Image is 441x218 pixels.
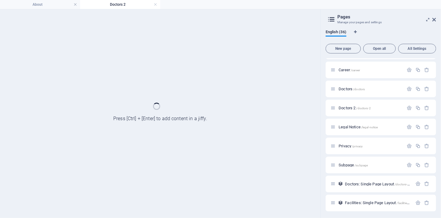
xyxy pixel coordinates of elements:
div: Doctors: Single Page Layout/doctors-item [343,182,412,186]
span: Legal Notice [339,125,378,129]
div: This layout is used as a template for all items (e.g. a blog post) of this collection. The conten... [338,181,343,187]
span: /doctors-item [395,183,413,186]
button: New page [326,44,361,53]
span: /subpage [355,164,368,167]
div: Duplicate [415,86,421,91]
div: Remove [424,200,430,206]
span: /facilities-item [396,202,415,205]
div: Privacy/privacy [337,144,404,148]
span: Click to open page [339,68,360,72]
span: /doctors-2 [356,107,371,110]
span: English (36) [326,28,346,37]
div: This layout is used as a template for all items (e.g. a blog post) of this collection. The conten... [338,200,343,206]
span: Click to open page [345,182,413,186]
button: Open all [363,44,396,53]
div: Doctors 2/doctors-2 [337,106,404,110]
div: Settings [415,181,421,187]
div: Settings [415,200,421,206]
div: Duplicate [415,67,421,72]
h3: Manage your pages and settings [337,20,424,25]
div: Remove [424,124,430,130]
div: Remove [424,105,430,111]
div: Career/career [337,68,404,72]
span: /doctors [353,88,365,91]
div: Remove [424,143,430,149]
div: Legal Notice/legal-notice [337,125,404,129]
h2: Pages [337,14,436,20]
span: Click to open page [339,163,368,167]
div: Language Tabs [326,30,436,41]
div: Duplicate [415,124,421,130]
div: Settings [407,162,412,168]
span: Click to open page [339,144,363,148]
span: /career [351,69,360,72]
div: Facilities: Single Page Layout/facilities-item [343,201,412,205]
div: Remove [424,86,430,91]
span: Open all [366,47,393,50]
h4: Doctors 2 [80,1,160,8]
div: Settings [407,124,412,130]
span: Click to open page [339,87,365,91]
div: Subpage/subpage [337,163,404,167]
div: Remove [424,67,430,72]
div: Settings [407,143,412,149]
div: Remove [424,181,430,187]
div: Settings [407,86,412,91]
button: All Settings [398,44,436,53]
span: Click to open page [339,106,371,110]
div: Settings [407,67,412,72]
div: Doctors/doctors [337,87,404,91]
span: /privacy [352,145,363,148]
div: Remove [424,162,430,168]
div: Duplicate [415,162,421,168]
span: Click to open page [345,201,415,205]
span: /legal-notice [361,126,378,129]
span: New page [328,47,358,50]
div: Duplicate [415,105,421,111]
span: All Settings [401,47,433,50]
div: Duplicate [415,143,421,149]
div: Settings [407,105,412,111]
